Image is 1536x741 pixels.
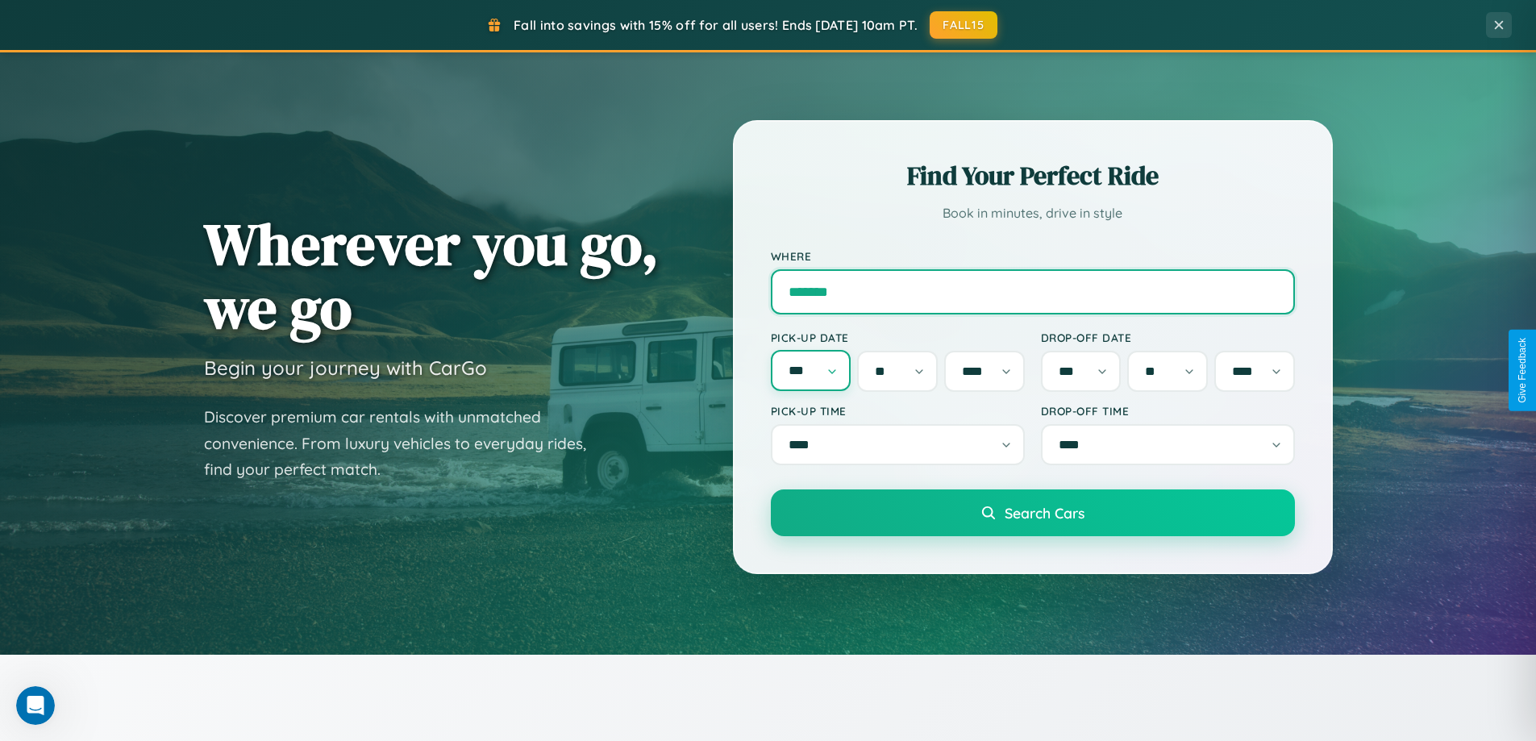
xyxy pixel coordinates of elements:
[1041,331,1295,344] label: Drop-off Date
[1041,404,1295,418] label: Drop-off Time
[204,356,487,380] h3: Begin your journey with CarGo
[771,404,1025,418] label: Pick-up Time
[771,489,1295,536] button: Search Cars
[1517,338,1528,403] div: Give Feedback
[930,11,997,39] button: FALL15
[771,202,1295,225] p: Book in minutes, drive in style
[204,404,607,483] p: Discover premium car rentals with unmatched convenience. From luxury vehicles to everyday rides, ...
[771,331,1025,344] label: Pick-up Date
[771,249,1295,263] label: Where
[1005,504,1084,522] span: Search Cars
[514,17,918,33] span: Fall into savings with 15% off for all users! Ends [DATE] 10am PT.
[771,158,1295,194] h2: Find Your Perfect Ride
[16,686,55,725] iframe: Intercom live chat
[204,212,659,339] h1: Wherever you go, we go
